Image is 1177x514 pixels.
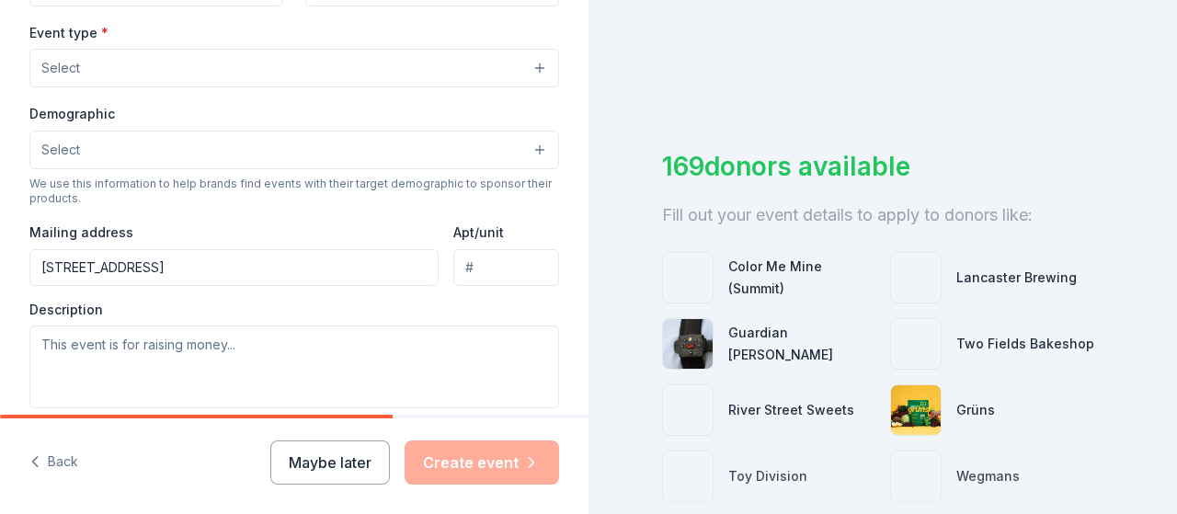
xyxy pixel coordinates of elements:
[663,385,713,435] img: photo for River Street Sweets
[728,322,875,366] div: Guardian [PERSON_NAME]
[41,139,80,161] span: Select
[891,385,941,435] img: photo for Grüns
[663,319,713,369] img: photo for Guardian Angel Device
[29,177,559,206] div: We use this information to help brands find events with their target demographic to sponsor their...
[728,256,875,300] div: Color Me Mine (Summit)
[29,49,559,87] button: Select
[662,147,1103,186] div: 169 donors available
[956,267,1077,289] div: Lancaster Brewing
[29,249,439,286] input: Enter a US address
[663,253,713,303] img: photo for Color Me Mine (Summit)
[891,253,941,303] img: photo for Lancaster Brewing
[29,443,78,482] button: Back
[728,399,854,421] div: River Street Sweets
[956,333,1094,355] div: Two Fields Bakeshop
[41,57,80,79] span: Select
[891,319,941,369] img: photo for Two Fields Bakeshop
[662,200,1103,230] div: Fill out your event details to apply to donors like:
[270,440,390,485] button: Maybe later
[29,105,115,123] label: Demographic
[453,249,559,286] input: #
[29,301,103,319] label: Description
[956,399,995,421] div: Grüns
[29,131,559,169] button: Select
[453,223,504,242] label: Apt/unit
[29,24,109,42] label: Event type
[29,223,133,242] label: Mailing address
